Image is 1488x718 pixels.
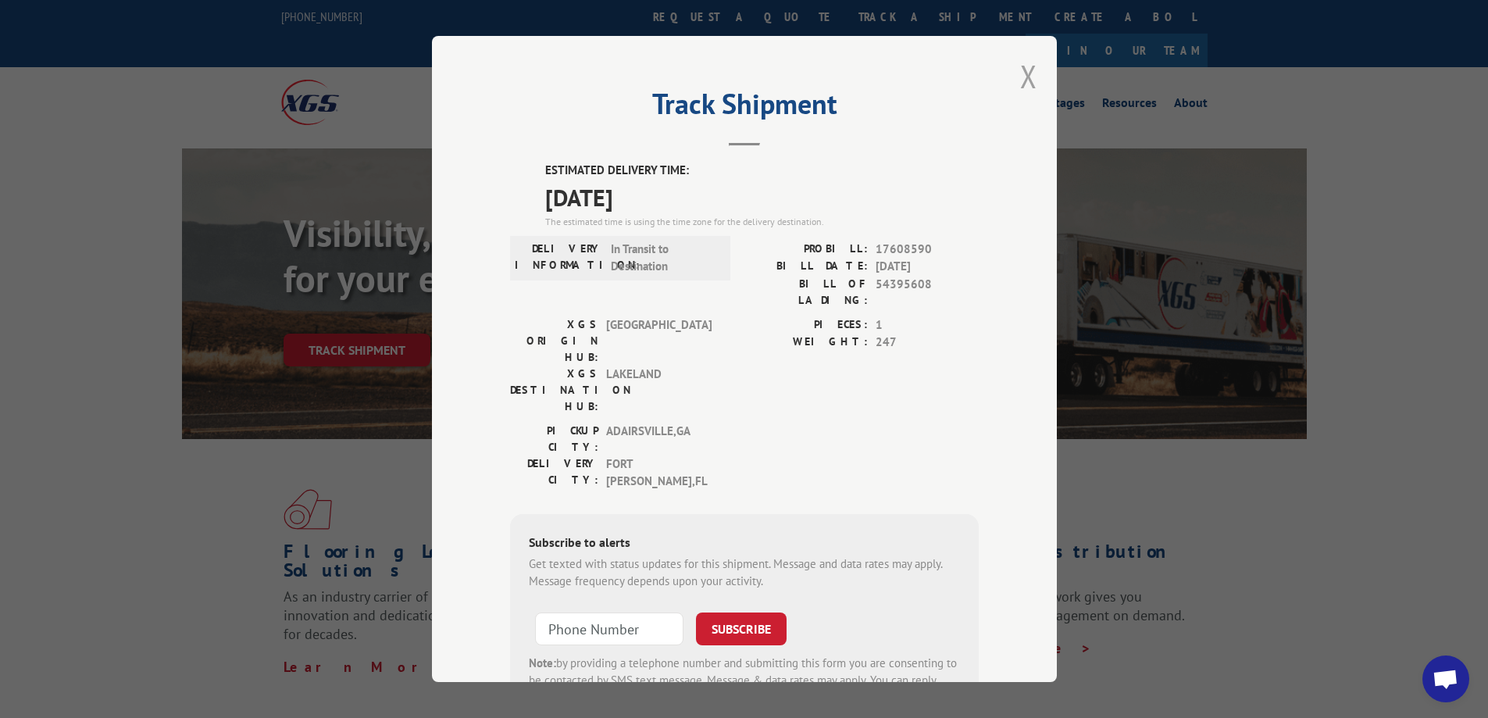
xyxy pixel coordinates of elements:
span: FORT [PERSON_NAME] , FL [606,455,712,491]
span: 247 [876,334,979,352]
div: Open chat [1422,655,1469,702]
label: WEIGHT: [744,334,868,352]
label: BILL DATE: [744,258,868,276]
span: [GEOGRAPHIC_DATA] [606,316,712,366]
div: Subscribe to alerts [529,533,960,555]
button: Close modal [1020,55,1037,97]
h2: Track Shipment [510,93,979,123]
label: XGS ORIGIN HUB: [510,316,598,366]
label: DELIVERY INFORMATION: [515,241,603,276]
span: ADAIRSVILLE , GA [606,423,712,455]
label: ESTIMATED DELIVERY TIME: [545,162,979,180]
span: In Transit to Destination [611,241,716,276]
strong: Note: [529,655,556,670]
input: Phone Number [535,613,683,645]
span: 1 [876,316,979,334]
span: 54395608 [876,276,979,309]
span: LAKELAND [606,366,712,415]
span: [DATE] [876,258,979,276]
div: Get texted with status updates for this shipment. Message and data rates may apply. Message frequ... [529,555,960,591]
label: PROBILL: [744,241,868,259]
label: BILL OF LADING: [744,276,868,309]
label: PIECES: [744,316,868,334]
span: 17608590 [876,241,979,259]
div: by providing a telephone number and submitting this form you are consenting to be contacted by SM... [529,655,960,708]
span: [DATE] [545,180,979,215]
label: XGS DESTINATION HUB: [510,366,598,415]
button: SUBSCRIBE [696,613,787,645]
div: The estimated time is using the time zone for the delivery destination. [545,215,979,229]
label: DELIVERY CITY: [510,455,598,491]
label: PICKUP CITY: [510,423,598,455]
